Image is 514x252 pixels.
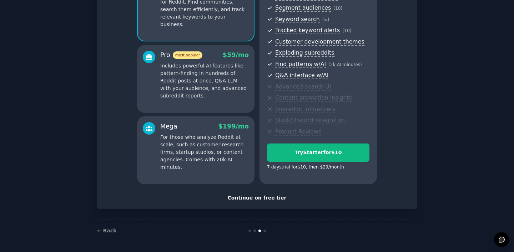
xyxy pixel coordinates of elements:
[267,149,369,156] div: Try Starter for $10
[275,117,346,124] span: Slack/Discord integration
[275,106,335,113] span: Subreddit influencers
[160,122,177,131] div: Mega
[160,51,202,60] div: Pro
[275,83,331,91] span: Advanced search UI
[275,72,328,79] span: Q&A interface w/AI
[275,4,331,12] span: Segment audiences
[275,27,340,34] span: Tracked keyword alerts
[275,16,320,23] span: Keyword search
[328,62,362,67] span: ( 2k AI minutes )
[342,28,351,33] span: ( 10 )
[275,94,352,102] span: Content promotion insights
[275,49,334,57] span: Exploding subreddits
[267,164,344,171] div: 7 days trial for $10 , then $ 29 /month
[275,61,326,68] span: Find patterns w/AI
[333,6,342,11] span: ( 10 )
[218,123,249,130] span: $ 199 /mo
[173,51,203,59] span: most popular
[267,143,369,162] button: TryStarterfor$10
[275,38,364,46] span: Customer development themes
[160,62,249,100] p: Includes powerful AI features like pattern-finding in hundreds of Reddit posts at once, Q&A LLM w...
[275,128,321,136] span: Product Reviews
[223,51,249,59] span: $ 59 /mo
[97,228,116,233] a: ← Back
[160,133,249,171] p: For those who analyze Reddit at scale, such as customer research firms, startup studios, or conte...
[322,17,329,22] span: ( ∞ )
[105,194,409,202] div: Continue on free tier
